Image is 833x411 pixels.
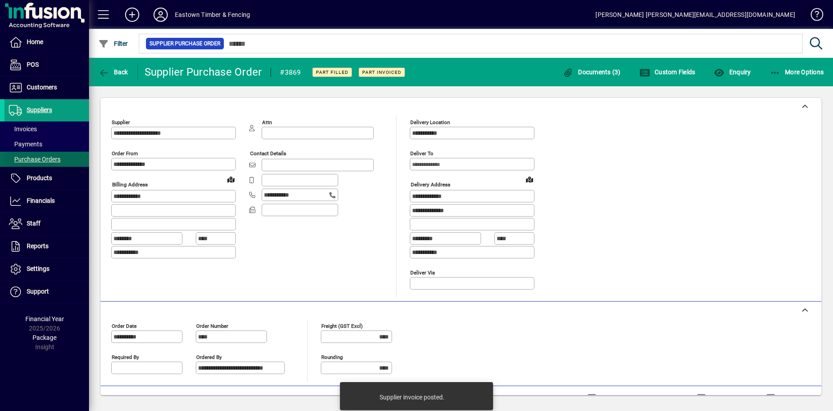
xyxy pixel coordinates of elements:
mat-label: Deliver via [410,269,435,275]
mat-label: Rounding [321,354,343,360]
a: Products [4,167,89,189]
span: Support [27,288,49,295]
label: Compact View [708,394,751,403]
a: Payments [4,137,89,152]
a: Staff [4,213,89,235]
a: Reports [4,235,89,258]
mat-label: Order from [112,150,138,157]
mat-label: Ordered by [196,354,222,360]
mat-label: Order date [112,322,137,329]
span: Custom Fields [639,68,696,76]
button: More Options [768,64,826,80]
div: [PERSON_NAME] [PERSON_NAME][EMAIL_ADDRESS][DOMAIN_NAME] [595,8,795,22]
label: Show Line Volumes/Weights [598,394,681,403]
span: Part Filled [316,69,348,75]
div: Supplier Purchase Order [145,65,262,79]
mat-label: Required by [112,354,139,360]
button: Back [96,64,130,80]
a: View on map [224,172,238,186]
mat-label: Attn [262,119,272,125]
mat-label: Order number [196,322,228,329]
span: Enquiry [714,68,751,76]
app-page-header-button: Back [89,64,138,80]
span: Back [98,68,128,76]
span: Staff [27,220,40,227]
span: Documents (3) [563,68,621,76]
span: Reports [27,242,49,250]
button: Documents (3) [561,64,623,80]
mat-label: Delivery Location [410,119,450,125]
span: More Options [770,68,824,76]
span: Supplier Purchase Order [150,39,220,48]
button: Custom Fields [637,64,698,80]
a: View on map [522,172,537,186]
mat-label: Freight (GST excl) [321,322,363,329]
span: Package [32,334,57,341]
button: Filter [96,36,130,52]
span: Customers [27,84,57,91]
span: POS [27,61,39,68]
a: Home [4,31,89,53]
a: Knowledge Base [804,2,822,31]
button: Profile [146,7,175,23]
a: Purchase Orders [4,152,89,167]
div: Supplier invoice posted. [380,393,445,402]
div: #3869 [280,65,301,80]
button: Enquiry [712,64,753,80]
span: Settings [27,265,49,272]
a: Invoices [4,121,89,137]
span: Purchase Orders [9,156,61,163]
span: Filter [98,40,128,47]
mat-label: Supplier [112,119,130,125]
label: Show Jobs [777,394,810,403]
span: Products [27,174,52,181]
button: Add [118,7,146,23]
a: Support [4,281,89,303]
span: Financial Year [25,315,64,322]
span: Payments [9,141,42,148]
span: Part Invoiced [362,69,401,75]
span: Invoices [9,125,37,133]
a: Customers [4,77,89,99]
span: Home [27,38,43,45]
a: Financials [4,190,89,212]
div: Eastown Timber & Fencing [175,8,250,22]
span: Financials [27,197,55,204]
a: POS [4,54,89,76]
span: Suppliers [27,106,52,113]
a: Settings [4,258,89,280]
mat-label: Deliver To [410,150,433,157]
